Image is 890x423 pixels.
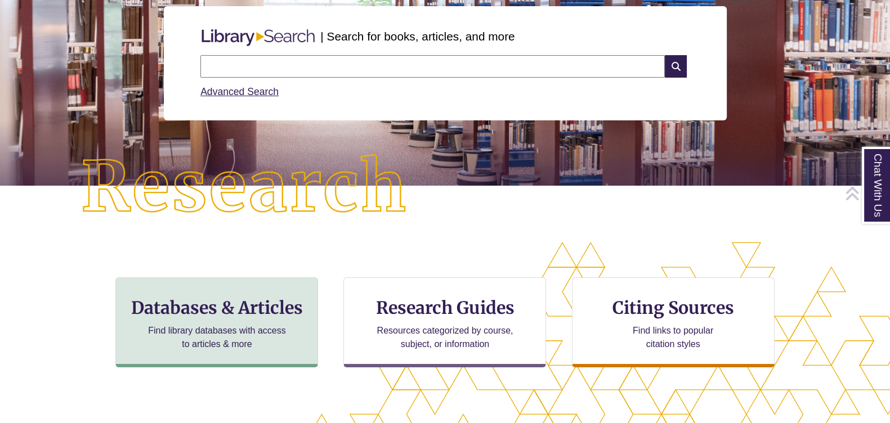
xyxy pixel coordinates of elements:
[125,297,308,318] h3: Databases & Articles
[115,277,318,367] a: Databases & Articles Find library databases with access to articles & more
[44,118,445,257] img: Research
[343,277,546,367] a: Research Guides Resources categorized by course, subject, or information
[200,86,279,97] a: Advanced Search
[372,324,518,351] p: Resources categorized by course, subject, or information
[618,324,728,351] p: Find links to popular citation styles
[196,25,320,51] img: Libary Search
[320,28,515,45] p: | Search for books, articles, and more
[845,186,887,201] a: Back to Top
[353,297,536,318] h3: Research Guides
[572,277,775,367] a: Citing Sources Find links to popular citation styles
[144,324,290,351] p: Find library databases with access to articles & more
[605,297,742,318] h3: Citing Sources
[665,55,686,78] i: Search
